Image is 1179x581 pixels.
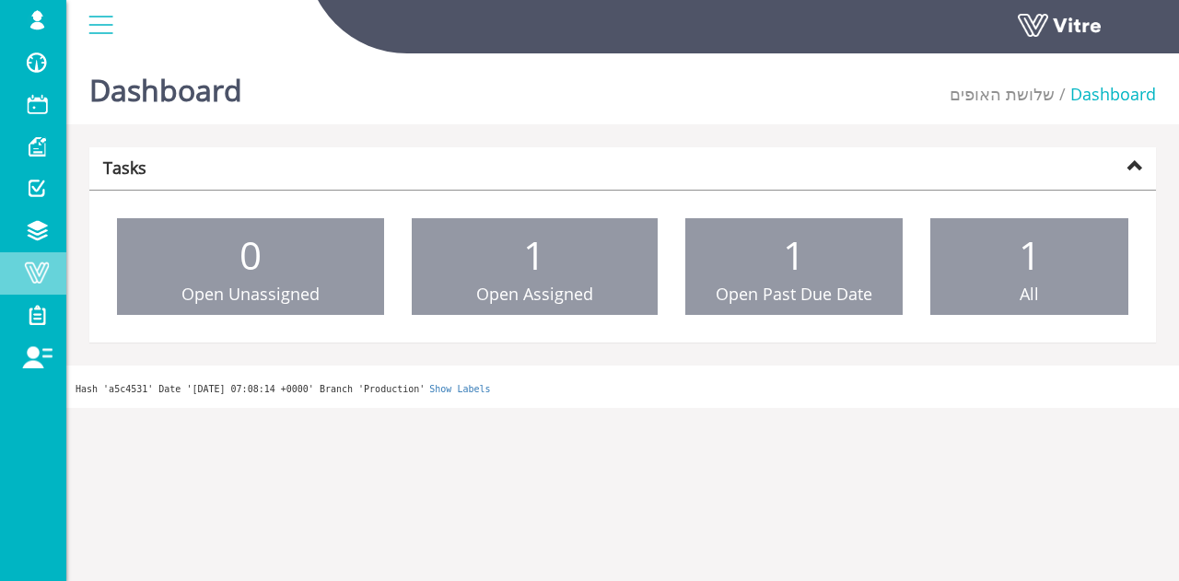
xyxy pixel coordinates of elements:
h1: Dashboard [89,46,242,124]
a: 1 Open Past Due Date [685,218,904,316]
span: All [1020,283,1039,305]
span: 0 [239,228,262,281]
span: Open Unassigned [181,283,320,305]
span: 1 [523,228,545,281]
span: 1 [783,228,805,281]
span: Hash 'a5c4531' Date '[DATE] 07:08:14 +0000' Branch 'Production' [76,384,425,394]
span: Open Past Due Date [716,283,872,305]
a: Show Labels [429,384,490,394]
a: 1 Open Assigned [412,218,658,316]
a: שלושת האופים [950,83,1055,105]
a: 0 Open Unassigned [117,218,384,316]
a: 1 All [930,218,1128,316]
span: Open Assigned [476,283,593,305]
strong: Tasks [103,157,146,179]
li: Dashboard [1055,83,1156,107]
span: 1 [1019,228,1041,281]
